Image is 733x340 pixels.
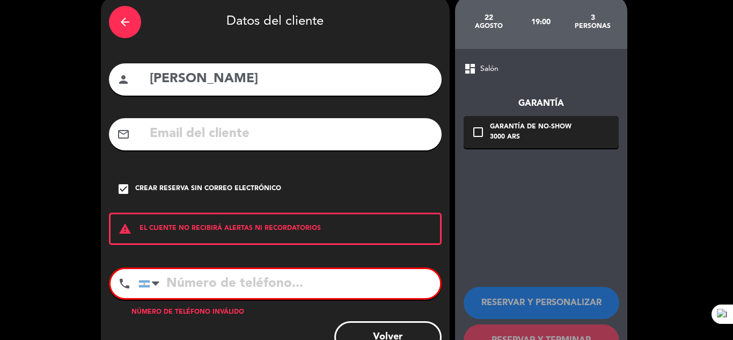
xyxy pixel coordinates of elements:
[119,16,131,28] i: arrow_back
[464,287,619,319] button: RESERVAR Y PERSONALIZAR
[109,3,442,41] div: Datos del cliente
[490,122,571,133] div: Garantía de no-show
[463,22,515,31] div: agosto
[472,126,485,139] i: check_box_outline_blank
[138,269,440,298] input: Número de teléfono...
[117,128,130,141] i: mail_outline
[464,62,477,75] span: dashboard
[567,22,619,31] div: personas
[117,73,130,86] i: person
[139,270,164,298] div: Argentina: +54
[118,277,131,290] i: phone
[109,307,442,318] div: Número de teléfono inválido
[463,13,515,22] div: 22
[480,63,499,75] span: Salón
[515,3,567,41] div: 19:00
[149,123,434,145] input: Email del cliente
[117,183,130,196] i: check_box
[135,184,281,194] div: Crear reserva sin correo electrónico
[490,132,571,143] div: 3000 ARS
[149,68,434,90] input: Nombre del cliente
[464,97,619,111] div: Garantía
[111,222,140,235] i: warning
[567,13,619,22] div: 3
[109,213,442,245] div: EL CLIENTE NO RECIBIRÁ ALERTAS NI RECORDATORIOS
